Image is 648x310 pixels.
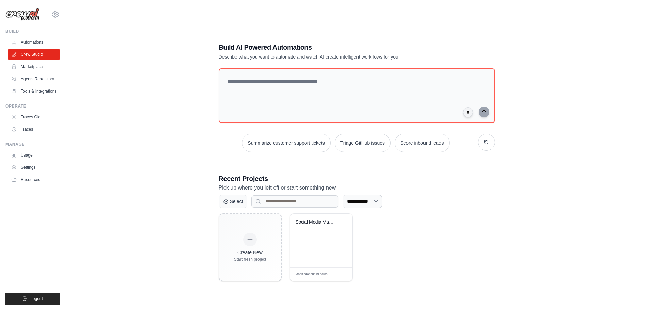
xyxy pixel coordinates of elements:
[5,8,39,21] img: Logo
[219,53,447,60] p: Describe what you want to automate and watch AI create intelligent workflows for you
[5,103,60,109] div: Operate
[8,74,60,84] a: Agents Repository
[234,257,266,262] div: Start fresh project
[21,177,40,182] span: Resources
[30,296,43,301] span: Logout
[8,150,60,161] a: Usage
[242,134,330,152] button: Summarize customer support tickets
[336,272,342,277] span: Edit
[8,112,60,123] a: Traces Old
[8,61,60,72] a: Marketplace
[8,86,60,97] a: Tools & Integrations
[335,134,391,152] button: Triage GitHub issues
[8,124,60,135] a: Traces
[296,272,328,277] span: Modified about 19 hours
[8,49,60,60] a: Crew Studio
[296,219,337,225] div: Social Media Management Automation
[8,37,60,48] a: Automations
[5,29,60,34] div: Build
[219,195,248,208] button: Select
[234,249,266,256] div: Create New
[478,134,495,151] button: Get new suggestions
[219,174,495,183] h3: Recent Projects
[5,142,60,147] div: Manage
[463,107,473,117] button: Click to speak your automation idea
[395,134,450,152] button: Score inbound leads
[8,174,60,185] button: Resources
[5,293,60,305] button: Logout
[8,162,60,173] a: Settings
[219,43,447,52] h1: Build AI Powered Automations
[219,183,495,192] p: Pick up where you left off or start something new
